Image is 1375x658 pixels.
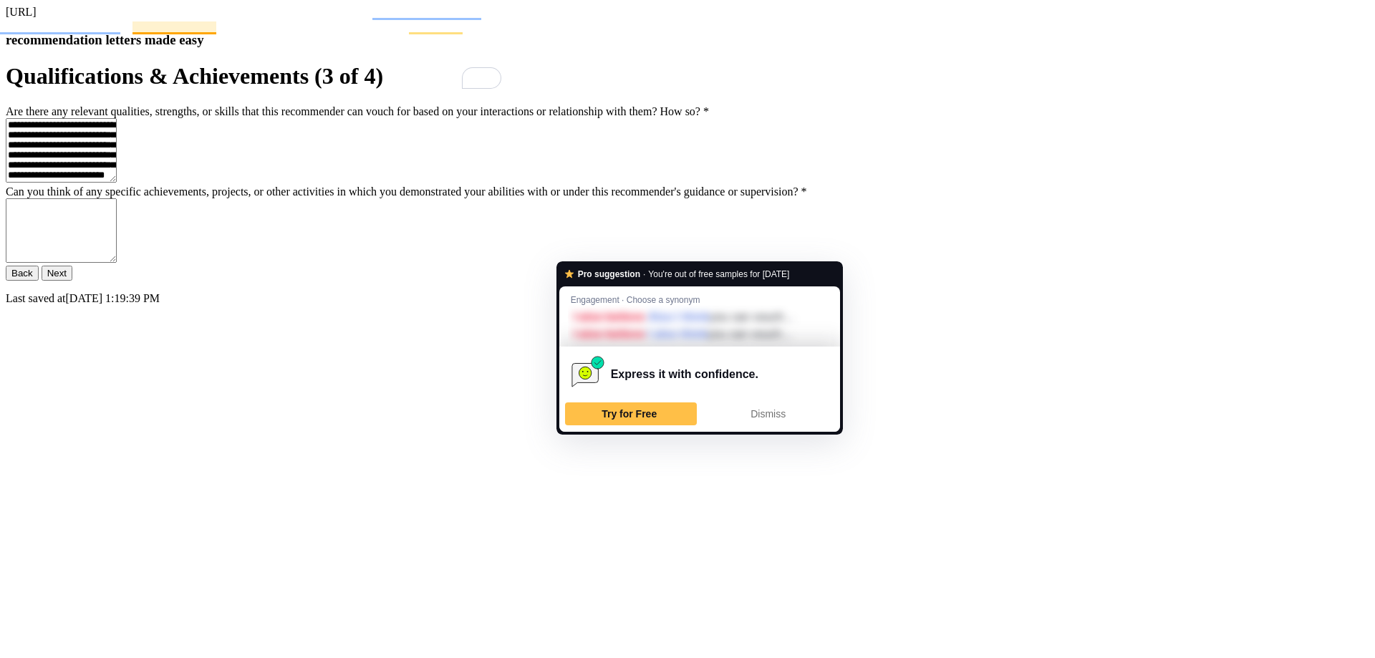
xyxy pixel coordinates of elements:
[42,266,72,281] button: Next
[6,292,1369,305] p: Last saved at [DATE] 1:19:39 PM
[6,105,709,117] label: Are there any relevant qualities, strengths, or skills that this recommender can vouch for based ...
[6,118,117,183] textarea: To enrich screen reader interactions, please activate Accessibility in Grammarly extension settings
[6,63,1369,89] h1: Qualifications & Achievements (3 of 4)
[6,32,1369,48] h3: recommendation letters made easy
[6,6,37,18] span: [URL]
[6,185,807,198] label: Can you think of any specific achievements, projects, or other activities in which you demonstrat...
[6,266,39,281] button: Back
